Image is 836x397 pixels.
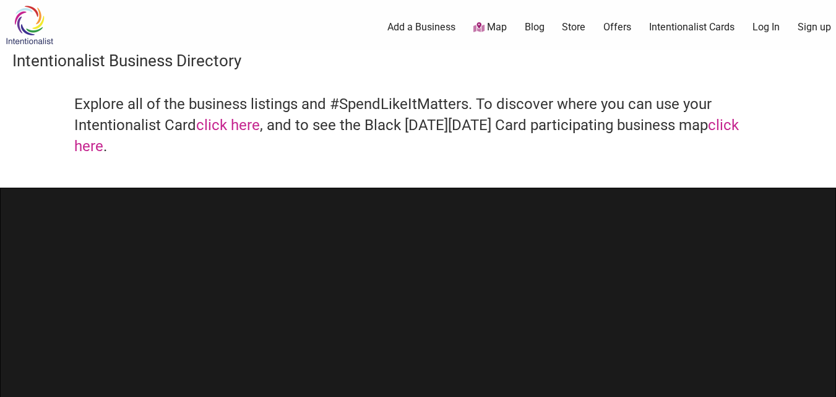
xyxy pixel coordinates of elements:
a: Add a Business [387,20,455,34]
a: Blog [525,20,545,34]
h3: Intentionalist Business Directory [12,50,824,72]
a: Map [473,20,507,35]
h4: Explore all of the business listings and #SpendLikeItMatters. To discover where you can use your ... [74,94,762,157]
a: Intentionalist Cards [649,20,735,34]
a: click here [196,116,260,134]
a: Log In [752,20,780,34]
a: Offers [603,20,631,34]
a: Store [562,20,585,34]
a: Sign up [798,20,831,34]
a: click here [74,116,739,155]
